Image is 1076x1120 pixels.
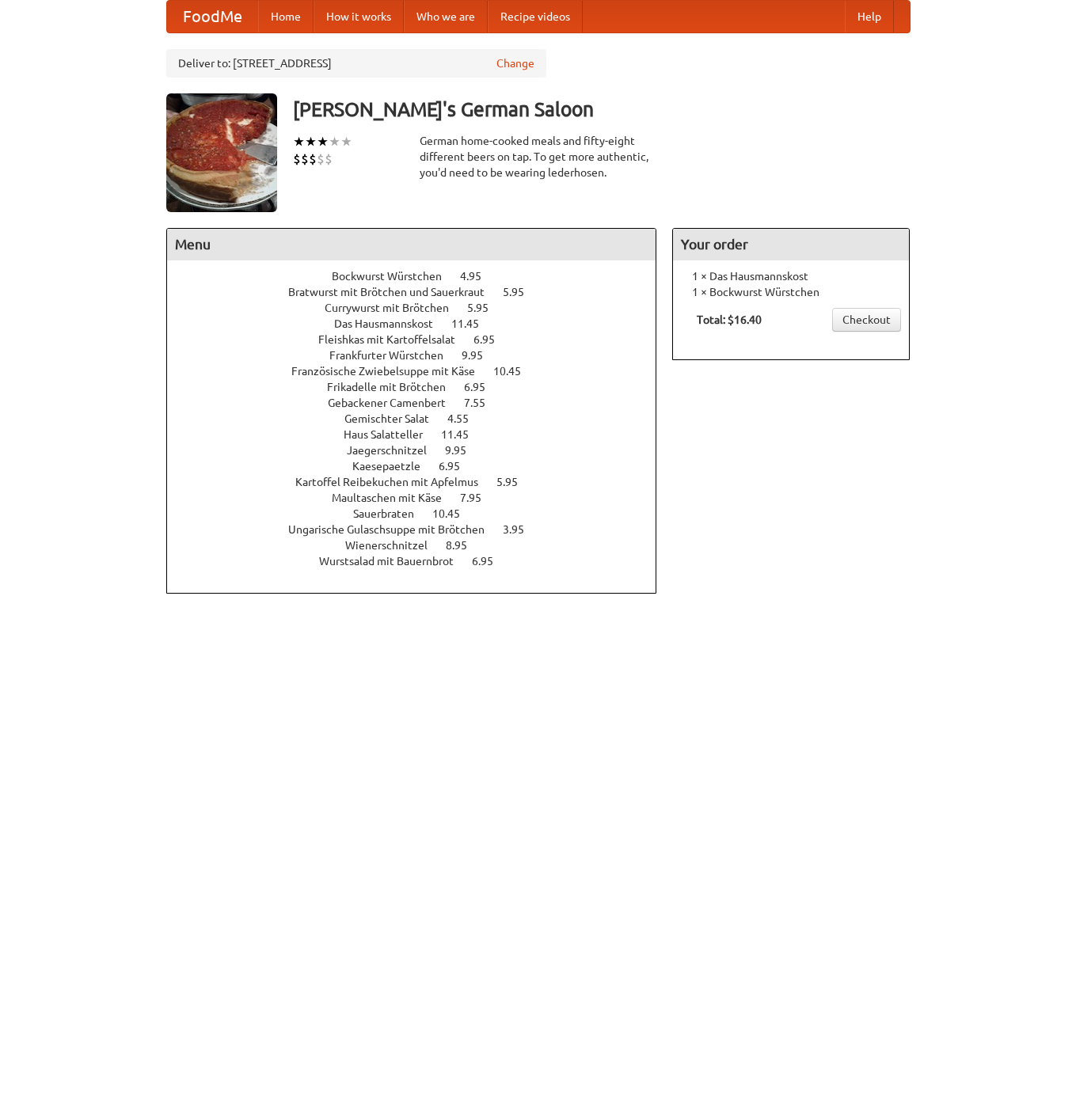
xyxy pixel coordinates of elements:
a: Who we are [404,1,488,32]
h3: [PERSON_NAME]'s German Saloon [293,93,911,125]
li: 1 × Bockwurst Würstchen [681,284,901,300]
a: Wurstsalad mit Bauernbrot 6.95 [319,555,523,568]
a: Bockwurst Würstchen 4.95 [332,270,511,283]
a: Change [496,55,534,71]
span: Haus Salatteller [344,428,439,441]
a: Home [258,1,314,32]
li: 1 × Das Hausmannskost [681,268,901,284]
a: Help [845,1,894,32]
span: Currywurst mit Brötchen [325,302,465,314]
li: ★ [329,133,340,150]
span: Wienerschnitzel [345,539,443,552]
b: Total: $16.40 [697,313,762,326]
span: 7.55 [464,397,501,409]
a: Kaesepaetzle 6.95 [352,460,489,473]
span: 11.45 [441,428,485,441]
li: $ [317,150,325,168]
span: 10.45 [432,507,476,520]
span: Kartoffel Reibekuchen mit Apfelmus [295,476,494,488]
span: 3.95 [503,523,540,536]
span: 5.95 [496,476,534,488]
a: Jaegerschnitzel 9.95 [347,444,496,457]
li: $ [325,150,333,168]
span: 4.55 [447,412,485,425]
span: 6.95 [439,460,476,473]
span: 9.95 [462,349,499,362]
span: Frikadelle mit Brötchen [327,381,462,393]
span: 4.95 [460,270,497,283]
a: Maultaschen mit Käse 7.95 [332,492,511,504]
span: Gemischter Salat [344,412,445,425]
a: Frankfurter Würstchen 9.95 [329,349,512,362]
span: Das Hausmannskost [334,317,449,330]
a: Bratwurst mit Brötchen und Sauerkraut 5.95 [288,286,553,298]
span: 10.45 [493,365,537,378]
span: Französische Zwiebelsuppe mit Käse [291,365,491,378]
li: $ [293,150,301,168]
li: $ [309,150,317,168]
li: ★ [340,133,352,150]
span: Bratwurst mit Brötchen und Sauerkraut [288,286,500,298]
span: Wurstsalad mit Bauernbrot [319,555,470,568]
a: Checkout [832,308,901,332]
a: Fleishkas mit Kartoffelsalat 6.95 [318,333,524,346]
span: Gebackener Camenbert [328,397,462,409]
a: Französische Zwiebelsuppe mit Käse 10.45 [291,365,550,378]
span: Bockwurst Würstchen [332,270,458,283]
div: German home-cooked meals and fifty-eight different beers on tap. To get more authentic, you'd nee... [420,133,657,180]
span: 6.95 [473,333,511,346]
li: ★ [317,133,329,150]
li: ★ [293,133,305,150]
a: Recipe videos [488,1,583,32]
span: Jaegerschnitzel [347,444,443,457]
span: 5.95 [467,302,504,314]
span: Sauerbraten [353,507,430,520]
span: 8.95 [446,539,483,552]
span: 11.45 [451,317,495,330]
span: Fleishkas mit Kartoffelsalat [318,333,471,346]
a: Currywurst mit Brötchen 5.95 [325,302,518,314]
a: How it works [314,1,404,32]
a: Sauerbraten 10.45 [353,507,489,520]
span: 6.95 [472,555,509,568]
span: Maultaschen mit Käse [332,492,458,504]
span: 9.95 [445,444,482,457]
img: angular.jpg [166,93,277,212]
span: Kaesepaetzle [352,460,436,473]
a: Das Hausmannskost 11.45 [334,317,508,330]
h4: Your order [673,229,909,260]
a: Kartoffel Reibekuchen mit Apfelmus 5.95 [295,476,547,488]
span: 6.95 [464,381,501,393]
h4: Menu [167,229,656,260]
a: Gebackener Camenbert 7.55 [328,397,515,409]
span: Ungarische Gulaschsuppe mit Brötchen [288,523,500,536]
div: Deliver to: [STREET_ADDRESS] [166,49,546,78]
a: Gemischter Salat 4.55 [344,412,498,425]
li: ★ [305,133,317,150]
a: Haus Salatteller 11.45 [344,428,498,441]
a: Frikadelle mit Brötchen 6.95 [327,381,515,393]
a: Wienerschnitzel 8.95 [345,539,496,552]
li: $ [301,150,309,168]
a: Ungarische Gulaschsuppe mit Brötchen 3.95 [288,523,553,536]
span: 5.95 [503,286,540,298]
span: Frankfurter Würstchen [329,349,459,362]
a: FoodMe [167,1,258,32]
span: 7.95 [460,492,497,504]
